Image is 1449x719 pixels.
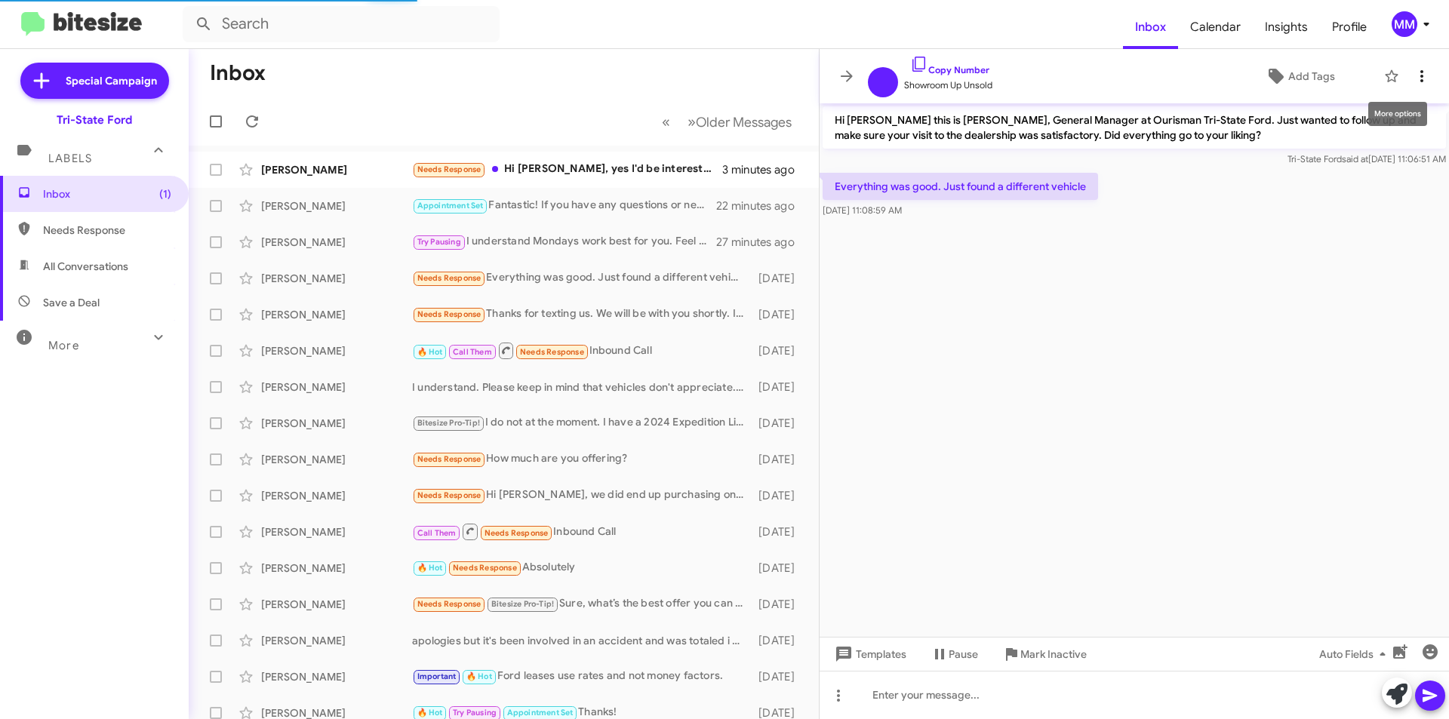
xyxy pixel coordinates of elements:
[261,235,412,250] div: [PERSON_NAME]
[507,708,574,717] span: Appointment Set
[417,164,481,174] span: Needs Response
[1222,63,1377,90] button: Add Tags
[696,114,792,131] span: Older Messages
[653,106,679,137] button: Previous
[904,78,992,93] span: Showroom Up Unsold
[990,641,1099,668] button: Mark Inactive
[412,668,751,685] div: Ford leases use rates and not money factors.
[261,633,412,648] div: [PERSON_NAME]
[48,339,79,352] span: More
[654,106,801,137] nav: Page navigation example
[210,61,266,85] h1: Inbox
[412,522,751,541] div: Inbound Call
[453,347,492,357] span: Call Them
[1319,641,1392,668] span: Auto Fields
[261,343,412,358] div: [PERSON_NAME]
[261,524,412,539] div: [PERSON_NAME]
[949,641,978,668] span: Pause
[751,488,807,503] div: [DATE]
[485,528,549,538] span: Needs Response
[412,487,751,504] div: Hi [PERSON_NAME], we did end up purchasing one then. Thank you for checking back in.
[261,488,412,503] div: [PERSON_NAME]
[1320,5,1379,49] a: Profile
[823,106,1446,149] p: Hi [PERSON_NAME] this is [PERSON_NAME], General Manager at Ourisman Tri-State Ford. Just wanted t...
[466,671,492,681] span: 🔥 Hot
[1287,153,1446,164] span: Tri-State Ford [DATE] 11:06:51 AM
[43,186,171,201] span: Inbox
[918,641,990,668] button: Pause
[751,271,807,286] div: [DATE]
[417,454,481,464] span: Needs Response
[48,152,92,165] span: Labels
[1379,11,1432,37] button: MM
[183,6,500,42] input: Search
[412,306,751,323] div: Thanks for texting us. We will be with you shortly. In the meantime, you can use this link to sav...
[412,450,751,468] div: How much are you offering?
[43,223,171,238] span: Needs Response
[412,233,716,250] div: I understand Mondays work best for you. Feel free to reach out anytime if you see a vehicle you l...
[261,452,412,467] div: [PERSON_NAME]
[1307,641,1404,668] button: Auto Fields
[417,237,461,247] span: Try Pausing
[662,112,670,131] span: «
[412,197,716,214] div: Fantastic! If you have any questions or need assistance in the future, feel free to reach out. En...
[261,162,412,177] div: [PERSON_NAME]
[678,106,801,137] button: Next
[412,559,751,576] div: Absolutely
[751,416,807,431] div: [DATE]
[417,347,443,357] span: 🔥 Hot
[417,273,481,283] span: Needs Response
[261,271,412,286] div: [PERSON_NAME]
[412,269,751,287] div: Everything was good. Just found a different vehicle
[412,595,751,613] div: Sure, what’s the best offer you can give me?
[261,597,412,612] div: [PERSON_NAME]
[412,161,722,178] div: Hi [PERSON_NAME], yes I'd be interested in an offer
[1123,5,1178,49] a: Inbox
[417,708,443,717] span: 🔥 Hot
[20,63,169,99] a: Special Campaign
[261,307,412,322] div: [PERSON_NAME]
[751,524,807,539] div: [DATE]
[417,563,443,573] span: 🔥 Hot
[1368,102,1427,126] div: More options
[832,641,906,668] span: Templates
[1178,5,1253,49] a: Calendar
[1288,63,1335,90] span: Add Tags
[688,112,696,131] span: »
[417,309,481,319] span: Needs Response
[453,563,517,573] span: Needs Response
[412,379,751,395] div: I understand. Please keep in mind that vehicles don't appreciate. Your trade in value will be at ...
[910,64,989,75] a: Copy Number
[261,379,412,395] div: [PERSON_NAME]
[823,173,1098,200] p: Everything was good. Just found a different vehicle
[1020,641,1087,668] span: Mark Inactive
[417,418,480,428] span: Bitesize Pro-Tip!
[751,561,807,576] div: [DATE]
[722,162,807,177] div: 3 minutes ago
[751,597,807,612] div: [DATE]
[751,633,807,648] div: [DATE]
[417,201,484,210] span: Appointment Set
[412,341,751,360] div: Inbound Call
[716,198,807,214] div: 22 minutes ago
[57,112,132,128] div: Tri-State Ford
[66,73,157,88] span: Special Campaign
[412,414,751,432] div: I do not at the moment. I have a 2024 Expedition Limited here. It's a pre-owned one. Let me know ...
[823,204,902,216] span: [DATE] 11:08:59 AM
[261,416,412,431] div: [PERSON_NAME]
[417,599,481,609] span: Needs Response
[412,633,751,648] div: apologies but it's been involved in an accident and was totaled i don't know how to take it off o...
[491,599,554,609] span: Bitesize Pro-Tip!
[820,641,918,668] button: Templates
[261,198,412,214] div: [PERSON_NAME]
[159,186,171,201] span: (1)
[1342,153,1368,164] span: said at
[261,669,412,684] div: [PERSON_NAME]
[1253,5,1320,49] a: Insights
[751,343,807,358] div: [DATE]
[751,379,807,395] div: [DATE]
[751,307,807,322] div: [DATE]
